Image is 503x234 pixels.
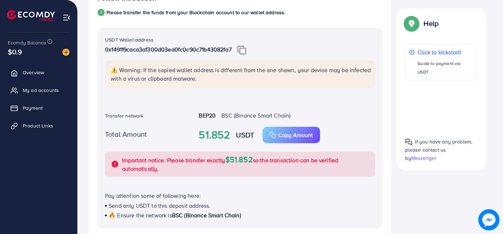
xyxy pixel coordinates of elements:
img: image [62,49,70,56]
span: Overview [23,69,44,76]
strong: 51.852 [199,127,230,143]
span: If you have any problem, please contact us by [405,138,472,161]
p: ⚠️ Warning: If the copied wallet address is different from the one shown, your device may be infe... [111,66,371,83]
p: Send only USDT to this deposit address. [105,201,375,210]
span: 🔥 Ensure the network is [109,211,172,219]
img: Popup guide [405,17,418,30]
p: Copy Amount [278,131,313,139]
img: alert [111,160,119,168]
span: BSC (Binance Smart Chain) [221,111,291,119]
label: Transfer network [105,112,144,119]
span: BSC (Binance Smart Chain) [172,211,241,219]
p: Click to kickstart! [418,48,472,56]
a: Overview [5,65,72,80]
button: Copy Amount [262,127,320,143]
span: $51.852 [225,154,253,165]
span: Product Links [23,122,53,129]
a: Payment [5,101,72,115]
img: image [480,211,497,228]
span: $0.9 [8,47,22,57]
a: Product Links [5,119,72,133]
img: menu [62,13,71,22]
p: Help [424,19,438,28]
p: Pay attention some of following here: [105,191,375,200]
span: My ad accounts [23,87,59,94]
label: Total Amount [105,129,147,139]
p: Important notice: Please transfer exactly so the transaction can be verified automatically. [122,155,371,173]
p: Please transfer the funds from your Blockchain account to our wallet address. [106,8,285,17]
img: img [237,45,246,55]
span: Ecomdy Balance [8,39,46,46]
a: My ad accounts [5,83,72,97]
strong: BEP20 [199,111,216,119]
span: Messenger [411,154,436,162]
p: Guide to payment via USDT [418,59,472,76]
strong: USDT [236,130,254,140]
div: 1 [98,9,105,16]
p: 0x149119caca3a1300d03ea0fc0c90c71b43082fa7 [105,45,375,55]
label: USDT Wallet address [105,36,154,43]
img: Popup guide [405,138,412,146]
img: logo [7,10,55,21]
span: Payment [23,104,43,111]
